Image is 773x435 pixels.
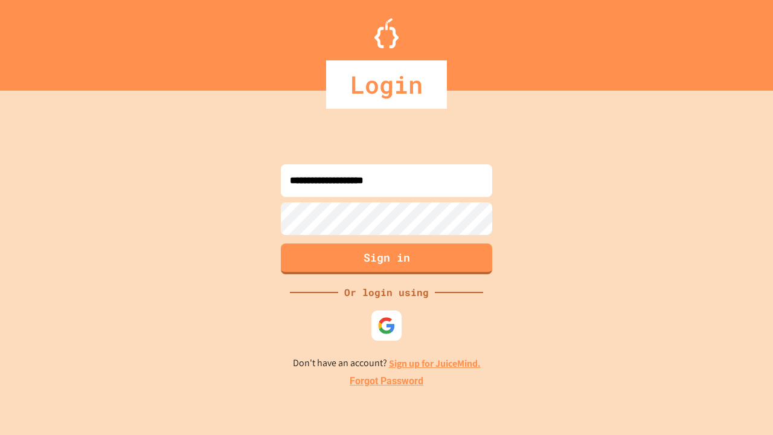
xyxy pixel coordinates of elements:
a: Sign up for JuiceMind. [389,357,481,370]
a: Forgot Password [350,374,423,388]
button: Sign in [281,243,492,274]
div: Login [326,60,447,109]
div: Or login using [338,285,435,300]
img: google-icon.svg [377,317,396,335]
img: Logo.svg [374,18,399,48]
p: Don't have an account? [293,356,481,371]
